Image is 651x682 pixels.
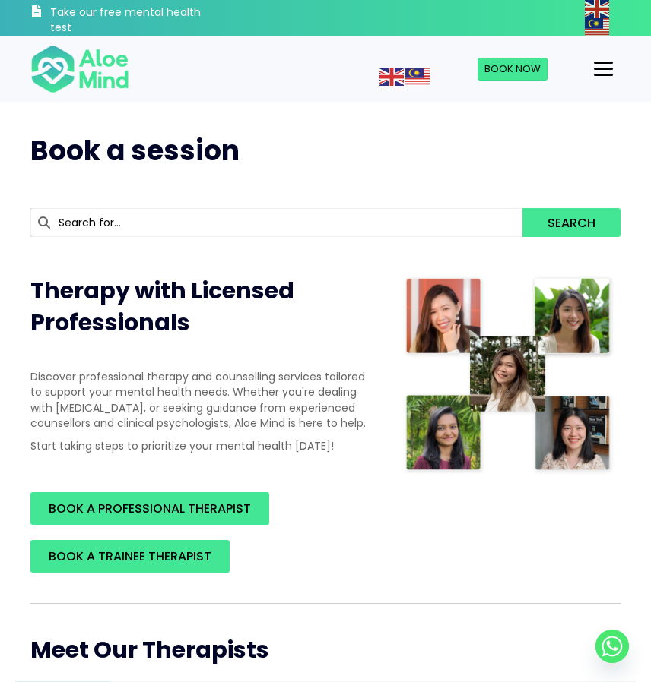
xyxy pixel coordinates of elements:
span: Therapy with Licensed Professionals [30,274,294,339]
button: Search [522,208,621,237]
button: Menu [588,56,619,82]
a: Whatsapp [595,630,629,663]
a: BOOK A PROFESSIONAL THERAPIST [30,492,269,525]
span: Meet Our Therapists [30,633,269,666]
img: en [379,68,404,86]
img: Therapist collage [403,275,614,475]
a: English [379,68,405,84]
p: Discover professional therapy and counselling services tailored to support your mental health nee... [30,369,373,431]
p: Start taking steps to prioritize your mental health [DATE]! [30,438,373,453]
a: BOOK A TRAINEE THERAPIST [30,540,230,573]
a: English [585,1,611,16]
a: Malay [585,19,611,34]
span: Book a session [30,131,240,170]
input: Search for... [30,208,522,237]
span: BOOK A TRAINEE THERAPIST [49,548,211,565]
a: Take our free mental health test [30,4,208,36]
span: BOOK A PROFESSIONAL THERAPIST [49,500,251,517]
span: Book Now [484,62,541,76]
h3: Take our free mental health test [50,5,208,35]
img: ms [405,68,430,86]
img: ms [585,18,609,36]
a: Malay [405,68,431,84]
img: Aloe mind Logo [30,44,129,94]
a: Book Now [478,58,548,81]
